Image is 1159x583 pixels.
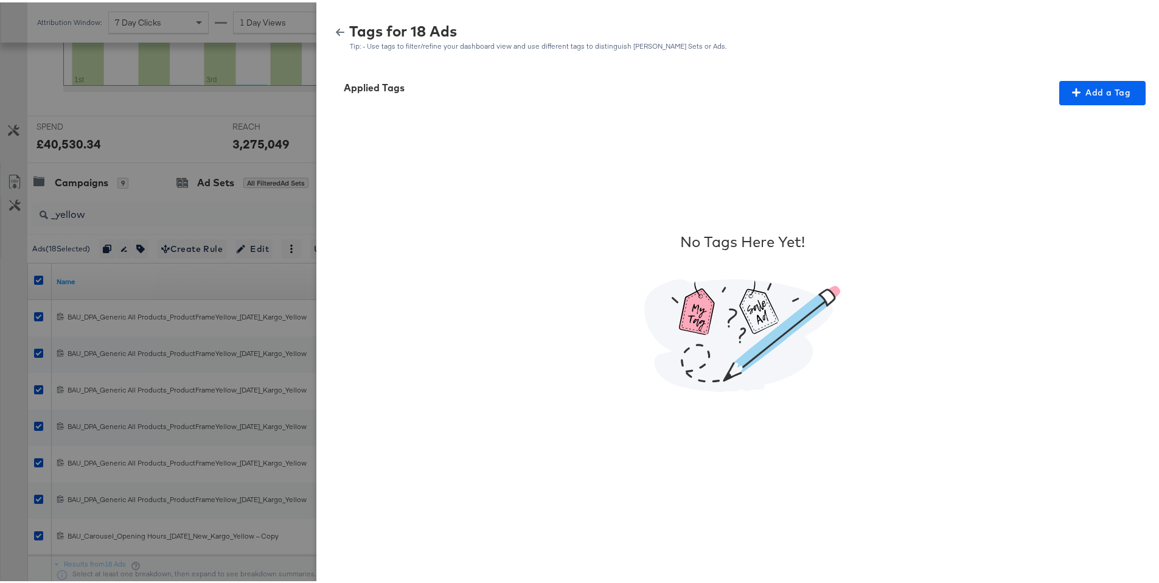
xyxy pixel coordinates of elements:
[344,79,405,93] div: Applied Tags
[1064,83,1141,98] span: Add a Tag
[680,229,805,250] div: No Tags Here Yet!
[1059,79,1146,103] button: Add a Tag
[349,22,727,35] div: Tags for 18 Ads
[349,40,727,48] div: Tip: - Use tags to filter/refine your dashboard view and use different tags to distinguish [PERSO...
